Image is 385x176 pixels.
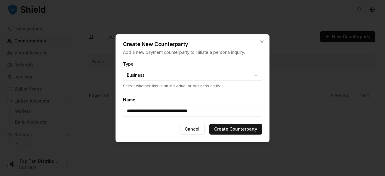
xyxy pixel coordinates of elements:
button: Cancel [180,124,205,134]
label: Name [123,97,135,102]
h2: Create New Counterparty [123,42,262,47]
p: Select whether this is an individual or business entity. [123,83,262,89]
label: Type [123,61,134,66]
p: Add a new payment counterparty to initiate a persona inquiry. [123,49,262,55]
button: Create Counterparty [209,124,262,134]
